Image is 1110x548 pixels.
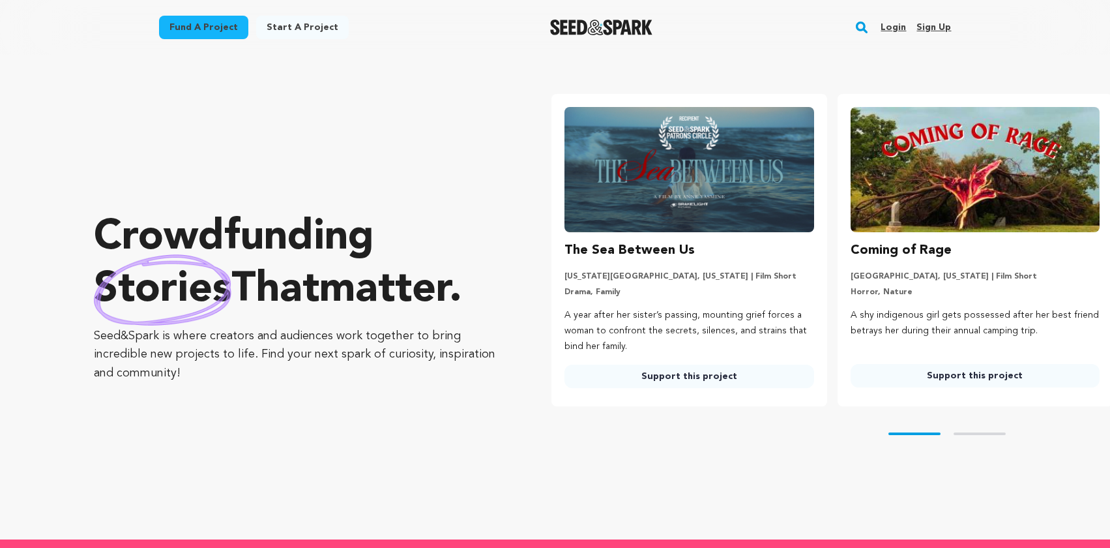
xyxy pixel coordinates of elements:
a: Login [881,17,906,38]
img: hand sketched image [94,254,231,326]
img: Seed&Spark Logo Dark Mode [550,20,652,35]
h3: Coming of Rage [851,240,952,261]
a: Support this project [851,364,1100,388]
p: A year after her sister’s passing, mounting grief forces a woman to confront the secrets, silence... [564,308,813,354]
span: matter [319,269,449,311]
a: Seed&Spark Homepage [550,20,652,35]
p: Drama, Family [564,287,813,297]
a: Support this project [564,365,813,388]
img: The Sea Between Us image [564,107,813,232]
p: Seed&Spark is where creators and audiences work together to bring incredible new projects to life... [94,327,499,383]
a: Fund a project [159,16,248,39]
p: [US_STATE][GEOGRAPHIC_DATA], [US_STATE] | Film Short [564,271,813,282]
p: Horror, Nature [851,287,1100,297]
p: [GEOGRAPHIC_DATA], [US_STATE] | Film Short [851,271,1100,282]
a: Start a project [256,16,349,39]
a: Sign up [916,17,951,38]
p: A shy indigenous girl gets possessed after her best friend betrays her during their annual campin... [851,308,1100,339]
img: Coming of Rage image [851,107,1100,232]
p: Crowdfunding that . [94,212,499,316]
h3: The Sea Between Us [564,240,695,261]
